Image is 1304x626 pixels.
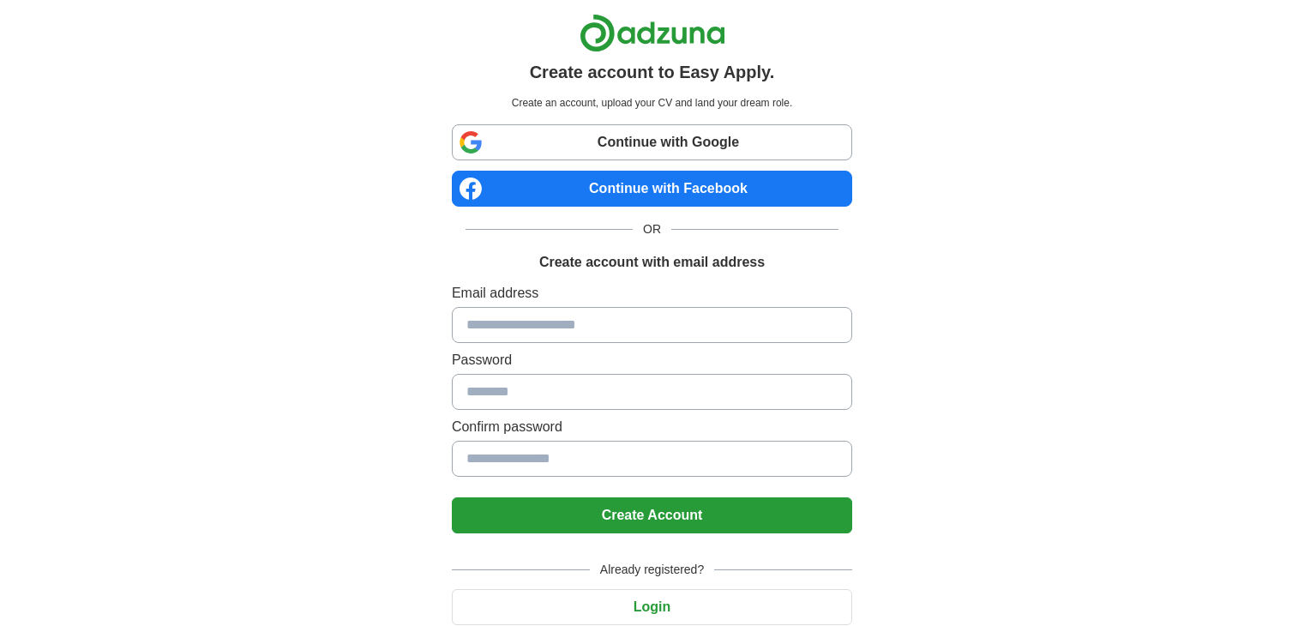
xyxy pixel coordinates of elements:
label: Password [452,350,852,370]
a: Continue with Google [452,124,852,160]
h1: Create account with email address [539,252,765,273]
p: Create an account, upload your CV and land your dream role. [455,95,849,111]
a: Login [452,599,852,614]
span: OR [633,220,671,238]
a: Continue with Facebook [452,171,852,207]
img: Adzuna logo [580,14,725,52]
label: Email address [452,283,852,304]
span: Already registered? [590,561,714,579]
button: Login [452,589,852,625]
button: Create Account [452,497,852,533]
label: Confirm password [452,417,852,437]
h1: Create account to Easy Apply. [530,59,775,85]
